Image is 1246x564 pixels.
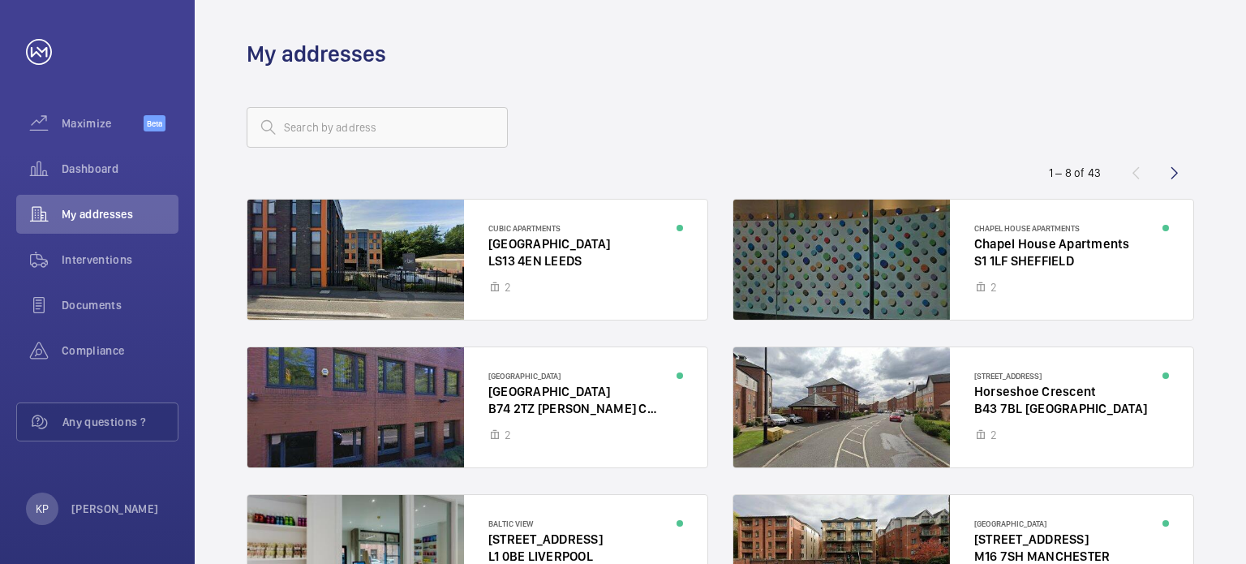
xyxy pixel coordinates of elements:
div: 1 – 8 of 43 [1049,165,1101,181]
span: Documents [62,297,178,313]
span: Beta [144,115,165,131]
input: Search by address [247,107,508,148]
span: My addresses [62,206,178,222]
span: Maximize [62,115,144,131]
span: Dashboard [62,161,178,177]
h1: My addresses [247,39,386,69]
span: Interventions [62,252,178,268]
span: Any questions ? [62,414,178,430]
span: Compliance [62,342,178,359]
p: KP [36,501,49,517]
p: [PERSON_NAME] [71,501,159,517]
